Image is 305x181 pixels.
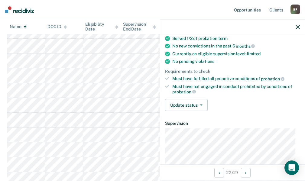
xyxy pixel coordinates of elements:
[290,5,300,14] div: B R
[85,21,118,32] div: Eligibility Date
[165,99,208,111] button: Update status
[123,21,156,32] div: Supervision End Date
[160,164,305,180] div: 22 / 27
[172,59,300,64] div: No pending
[284,160,299,175] div: Open Intercom Messenger
[172,43,300,49] div: No new convictions in the past 6
[172,76,300,82] div: Must have fulfilled all proactive conditions of
[218,36,228,40] span: term
[172,84,300,94] div: Must have not engaged in conduct prohibited by conditions of
[261,76,284,81] span: probation
[195,59,214,63] span: violations
[172,89,196,94] span: probation
[47,24,67,29] div: DOC ID
[5,6,34,13] img: Recidiviz
[236,44,255,48] span: months
[241,168,251,177] button: Next Opportunity
[214,168,224,177] button: Previous Opportunity
[165,121,300,126] dt: Supervision
[10,24,27,29] div: Name
[165,69,300,74] div: Requirements to check
[172,51,300,56] div: Currently on eligible supervision level:
[172,36,300,41] div: Served 1/2 of probation
[247,51,261,56] span: limited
